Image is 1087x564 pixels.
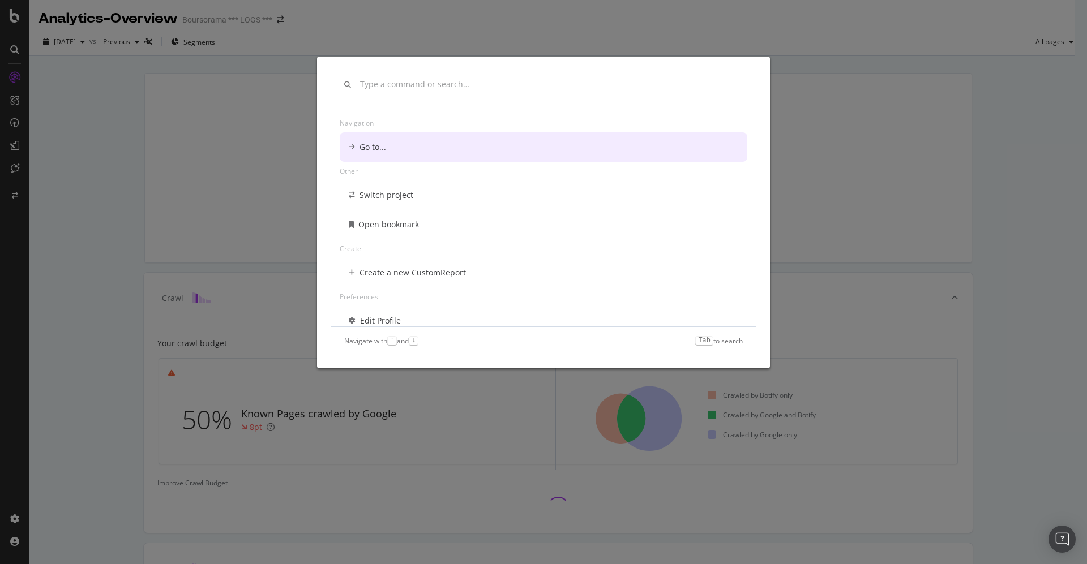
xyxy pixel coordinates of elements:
div: Switch project [360,190,413,201]
div: Create a new CustomReport [360,267,466,278]
div: Navigation [340,114,747,132]
div: Open Intercom Messenger [1049,526,1076,553]
div: Go to... [360,141,386,153]
div: Create [340,239,747,258]
div: to search [695,336,743,346]
div: modal [317,57,770,368]
input: Type a command or search… [360,80,743,89]
div: Navigate with and [344,336,418,346]
kbd: ↓ [409,336,418,345]
kbd: Tab [695,336,713,345]
div: Preferences [340,287,747,306]
div: Open bookmark [358,219,419,230]
kbd: ↑ [387,336,397,345]
div: Edit Profile [360,315,401,326]
div: Other [340,162,747,180]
